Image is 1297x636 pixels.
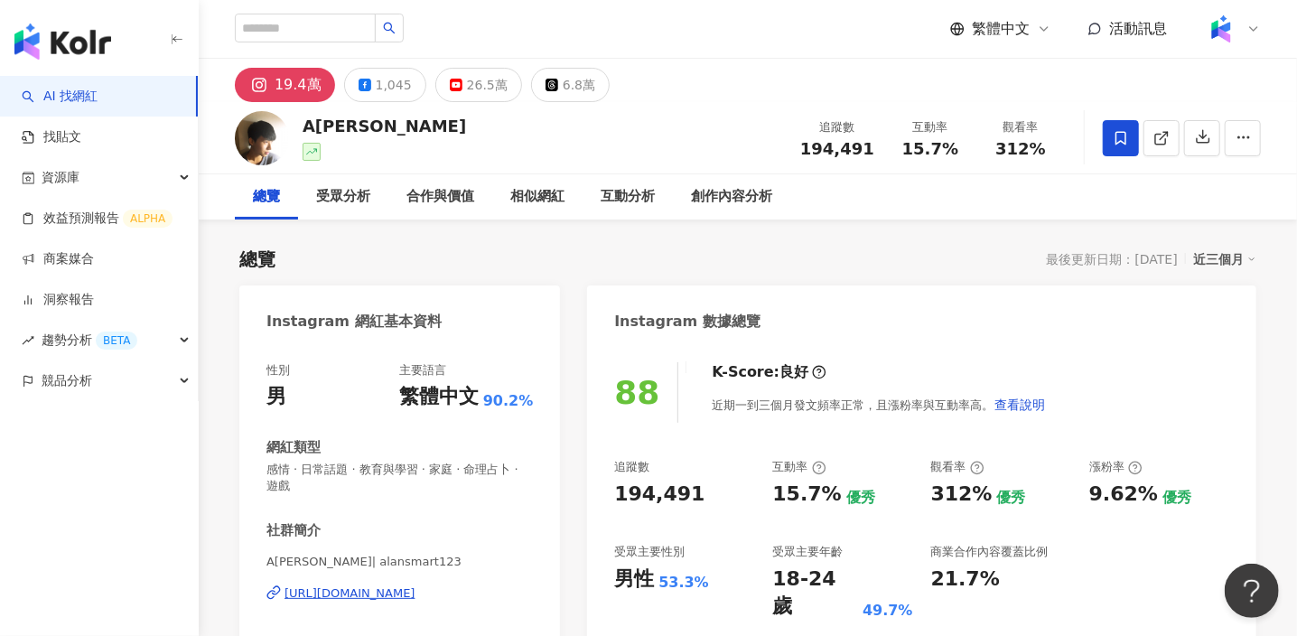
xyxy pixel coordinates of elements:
[902,140,958,158] span: 15.7%
[96,332,137,350] div: BETA
[712,387,1046,423] div: 近期一到三個月發文頻率正常，且漲粉率與互動率高。
[1109,20,1167,37] span: 活動訊息
[266,585,533,602] a: [URL][DOMAIN_NAME]
[42,157,79,198] span: 資源庫
[614,566,654,594] div: 男性
[997,488,1026,508] div: 優秀
[266,383,286,411] div: 男
[435,68,522,102] button: 26.5萬
[772,566,858,622] div: 18-24 歲
[344,68,426,102] button: 1,045
[931,566,1000,594] div: 21.7%
[266,521,321,540] div: 社群簡介
[483,391,534,411] span: 90.2%
[614,459,649,475] div: 追蹤數
[931,459,984,475] div: 觀看率
[22,88,98,106] a: searchAI 找網紅
[406,186,474,208] div: 合作與價值
[772,544,843,560] div: 受眾主要年齡
[1204,12,1238,46] img: Kolr%20app%20icon%20%281%29.png
[931,481,993,509] div: 312%
[846,488,875,508] div: 優秀
[691,186,772,208] div: 創作內容分析
[303,115,466,137] div: A[PERSON_NAME]
[235,111,289,165] img: KOL Avatar
[531,68,610,102] button: 6.8萬
[779,362,808,382] div: 良好
[42,360,92,401] span: 競品分析
[563,72,595,98] div: 6.8萬
[863,601,913,621] div: 49.7%
[772,481,841,509] div: 15.7%
[995,140,1046,158] span: 312%
[399,383,479,411] div: 繁體中文
[316,186,370,208] div: 受眾分析
[14,23,111,60] img: logo
[986,118,1055,136] div: 觀看率
[467,72,508,98] div: 26.5萬
[772,459,826,475] div: 互動率
[266,312,442,332] div: Instagram 網紅基本資料
[239,247,275,272] div: 總覽
[614,481,704,509] div: 194,491
[994,387,1046,423] button: 查看說明
[285,585,415,602] div: [URL][DOMAIN_NAME]
[1047,252,1178,267] div: 最後更新日期：[DATE]
[1089,481,1158,509] div: 9.62%
[266,362,290,379] div: 性別
[266,462,533,494] span: 感情 · 日常話題 · 教育與學習 · 家庭 · 命理占卜 · 遊戲
[235,68,335,102] button: 19.4萬
[253,186,280,208] div: 總覽
[1225,564,1279,618] iframe: Help Scout Beacon - Open
[383,22,396,34] span: search
[510,186,565,208] div: 相似網紅
[1162,488,1191,508] div: 優秀
[931,544,1049,560] div: 商業合作內容覆蓋比例
[658,573,709,593] div: 53.3%
[376,72,412,98] div: 1,045
[972,19,1030,39] span: 繁體中文
[266,554,533,570] span: A[PERSON_NAME]| alansmart123
[614,544,685,560] div: 受眾主要性別
[614,312,760,332] div: Instagram 數據總覽
[1193,248,1256,271] div: 近三個月
[22,334,34,347] span: rise
[1089,459,1143,475] div: 漲粉率
[994,397,1045,412] span: 查看說明
[275,72,322,98] div: 19.4萬
[896,118,965,136] div: 互動率
[399,362,446,379] div: 主要語言
[22,128,81,146] a: 找貼文
[42,320,137,360] span: 趨勢分析
[22,291,94,309] a: 洞察報告
[22,210,173,228] a: 效益預測報告ALPHA
[800,118,874,136] div: 追蹤數
[614,374,659,411] div: 88
[266,438,321,457] div: 網紅類型
[712,362,826,382] div: K-Score :
[601,186,655,208] div: 互動分析
[800,139,874,158] span: 194,491
[22,250,94,268] a: 商案媒合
